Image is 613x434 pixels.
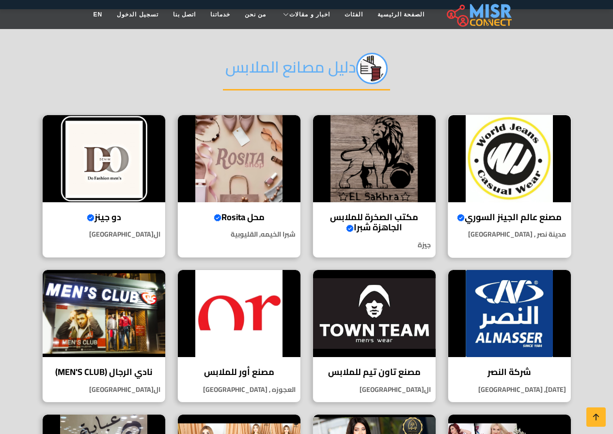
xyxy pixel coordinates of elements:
[307,269,442,403] a: مصنع تاون تيم للملابس مصنع تاون تيم للملابس ال[GEOGRAPHIC_DATA]
[448,229,571,239] p: مدينة نصر , [GEOGRAPHIC_DATA]
[356,53,388,84] img: jc8qEEzyi89FPzAOrPPq.png
[289,10,330,19] span: اخبار و مقالات
[448,385,571,395] p: [DATE], [GEOGRAPHIC_DATA]
[447,2,512,27] img: main.misr_connect
[448,270,571,357] img: شركة النصر
[346,224,354,232] svg: Verified account
[237,5,273,24] a: من نحن
[178,385,300,395] p: العجوزه , [GEOGRAPHIC_DATA]
[185,367,293,377] h4: مصنع أور للملابس
[456,212,564,223] h4: مصنع عالم الجينز السوري
[43,229,165,239] p: ال[GEOGRAPHIC_DATA]
[456,367,564,377] h4: شركة النصر
[370,5,432,24] a: الصفحة الرئيسية
[178,115,300,202] img: محل Rosita
[110,5,165,24] a: تسجيل الدخول
[50,212,158,223] h4: دو جينز
[43,385,165,395] p: ال[GEOGRAPHIC_DATA]
[442,269,577,403] a: شركة النصر شركة النصر [DATE], [GEOGRAPHIC_DATA]
[313,270,436,357] img: مصنع تاون تيم للملابس
[178,270,300,357] img: مصنع أور للملابس
[36,269,172,403] a: نادي الرجال (MEN'S CLUB) نادي الرجال (MEN'S CLUB) ال[GEOGRAPHIC_DATA]
[185,212,293,223] h4: محل Rosita
[223,53,390,90] h2: دليل مصانع الملابس
[178,229,300,239] p: شبرا الخيمه, القليوبية
[203,5,237,24] a: خدماتنا
[86,5,110,24] a: EN
[87,214,94,222] svg: Verified account
[166,5,203,24] a: اتصل بنا
[457,214,465,222] svg: Verified account
[307,115,442,258] a: مكتب الصخرة للملابس الجاهزة شبرا مكتب الصخرة للملابس الجاهزة شبرا جيزة
[442,115,577,258] a: مصنع عالم الجينز السوري مصنع عالم الجينز السوري مدينة نصر , [GEOGRAPHIC_DATA]
[172,269,307,403] a: مصنع أور للملابس مصنع أور للملابس العجوزه , [GEOGRAPHIC_DATA]
[320,367,428,377] h4: مصنع تاون تيم للملابس
[313,240,436,250] p: جيزة
[313,115,436,202] img: مكتب الصخرة للملابس الجاهزة شبرا
[43,270,165,357] img: نادي الرجال (MEN'S CLUB)
[43,115,165,202] img: دو جينز
[448,115,571,202] img: مصنع عالم الجينز السوري
[172,115,307,258] a: محل Rosita محل Rosita شبرا الخيمه, القليوبية
[320,212,428,233] h4: مكتب الصخرة للملابس الجاهزة شبرا
[313,385,436,395] p: ال[GEOGRAPHIC_DATA]
[337,5,370,24] a: الفئات
[214,214,221,222] svg: Verified account
[273,5,337,24] a: اخبار و مقالات
[36,115,172,258] a: دو جينز دو جينز ال[GEOGRAPHIC_DATA]
[50,367,158,377] h4: نادي الرجال (MEN'S CLUB)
